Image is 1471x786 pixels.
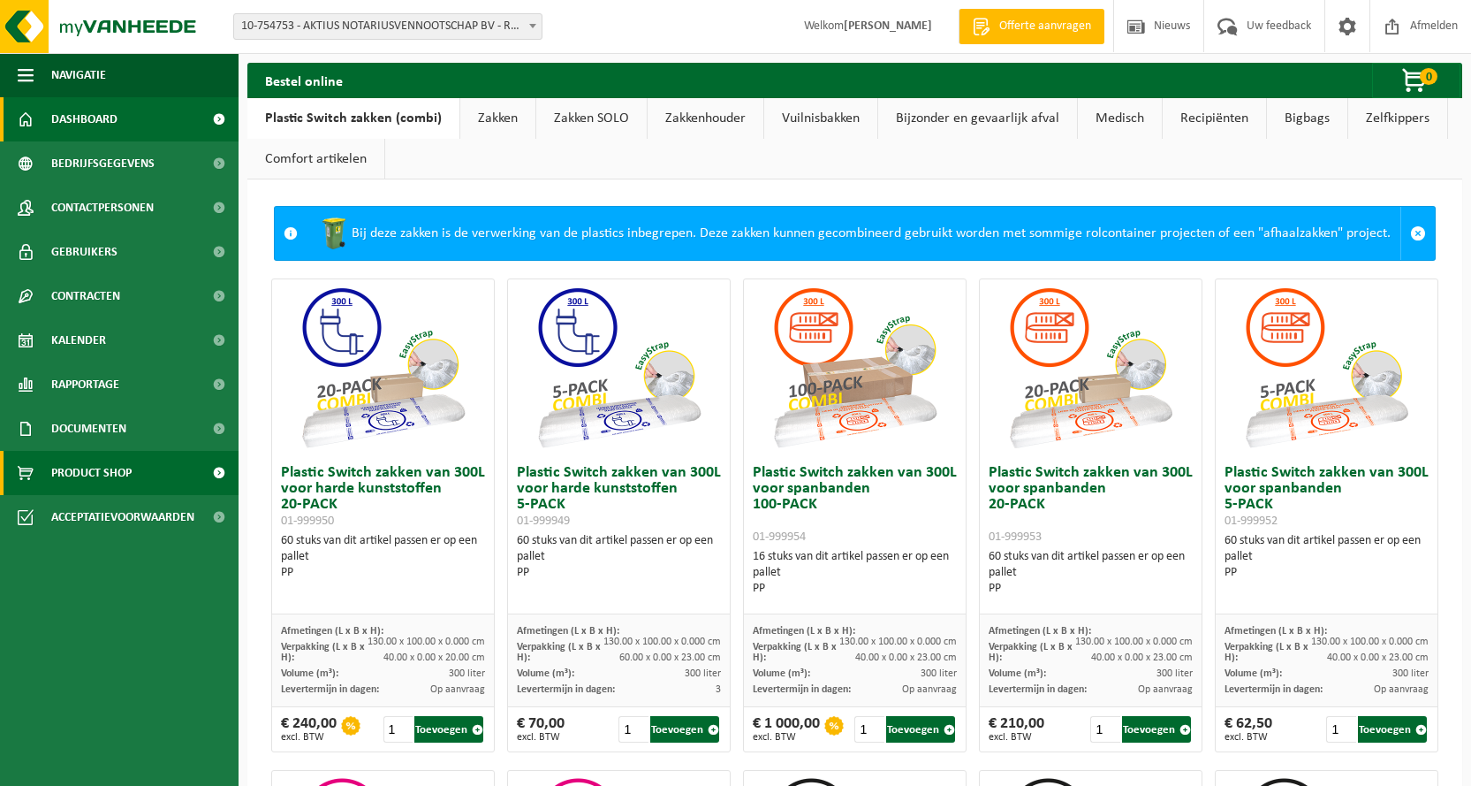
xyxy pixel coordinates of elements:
[51,274,120,318] span: Contracten
[753,465,958,545] h3: Plastic Switch zakken van 300L voor spanbanden 100-PACK
[383,716,413,743] input: 1
[517,515,570,528] span: 01-999949
[1091,652,1193,663] span: 40.00 x 0.00 x 23.00 cm
[1327,652,1429,663] span: 40.00 x 0.00 x 23.00 cm
[281,684,379,695] span: Levertermijn in dagen:
[1225,565,1429,581] div: PP
[753,642,837,663] span: Verpakking (L x B x H):
[460,98,535,139] a: Zakken
[1090,716,1120,743] input: 1
[233,13,542,40] span: 10-754753 - AKTIUS NOTARIUSVENNOOTSCHAP BV - ROESELARE
[989,549,1194,597] div: 60 stuks van dit artikel passen er op een pallet
[517,626,619,637] span: Afmetingen (L x B x H):
[989,642,1073,663] span: Verpakking (L x B x H):
[764,98,877,139] a: Vuilnisbakken
[281,565,486,581] div: PP
[1156,668,1193,679] span: 300 liter
[383,652,485,663] span: 40.00 x 0.00 x 20.00 cm
[1374,684,1429,695] span: Op aanvraag
[1372,63,1460,98] button: 0
[989,684,1087,695] span: Levertermijn in dagen:
[766,279,943,456] img: 01-999954
[878,98,1077,139] a: Bijzonder en gevaarlijk afval
[753,716,820,743] div: € 1 000,00
[1238,279,1414,456] img: 01-999952
[1267,98,1347,139] a: Bigbags
[753,626,855,637] span: Afmetingen (L x B x H):
[1122,716,1191,743] button: Toevoegen
[307,207,1400,260] div: Bij deze zakken is de verwerking van de plastics inbegrepen. Deze zakken kunnen gecombineerd gebr...
[247,139,384,179] a: Comfort artikelen
[902,684,957,695] span: Op aanvraag
[1225,732,1272,743] span: excl. BTW
[753,732,820,743] span: excl. BTW
[685,668,721,679] span: 300 liter
[51,362,119,407] span: Rapportage
[247,98,459,139] a: Plastic Switch zakken (combi)
[51,141,155,186] span: Bedrijfsgegevens
[1358,716,1427,743] button: Toevoegen
[1225,626,1327,637] span: Afmetingen (L x B x H):
[517,533,722,581] div: 60 stuks van dit artikel passen er op een pallet
[234,14,542,39] span: 10-754753 - AKTIUS NOTARIUSVENNOOTSCHAP BV - ROESELARE
[316,216,352,251] img: WB-0240-HPE-GN-50.png
[51,495,194,539] span: Acceptatievoorwaarden
[619,652,721,663] span: 60.00 x 0.00 x 23.00 cm
[716,684,721,695] span: 3
[51,451,132,495] span: Product Shop
[1225,533,1429,581] div: 60 stuks van dit artikel passen er op een pallet
[1075,637,1193,647] span: 130.00 x 100.00 x 0.000 cm
[1225,515,1278,528] span: 01-999952
[995,18,1096,35] span: Offerte aanvragen
[517,684,615,695] span: Levertermijn in dagen:
[921,668,957,679] span: 300 liter
[1225,642,1308,663] span: Verpakking (L x B x H):
[430,684,485,695] span: Op aanvraag
[648,98,763,139] a: Zakkenhouder
[281,668,338,679] span: Volume (m³):
[281,465,486,529] h3: Plastic Switch zakken van 300L voor harde kunststoffen 20-PACK
[517,668,574,679] span: Volume (m³):
[753,549,958,597] div: 16 stuks van dit artikel passen er op een pallet
[281,626,383,637] span: Afmetingen (L x B x H):
[989,668,1046,679] span: Volume (m³):
[1348,98,1447,139] a: Zelfkippers
[1392,668,1429,679] span: 300 liter
[247,63,360,97] h2: Bestel online
[517,716,565,743] div: € 70,00
[530,279,707,456] img: 01-999949
[753,684,851,695] span: Levertermijn in dagen:
[886,716,955,743] button: Toevoegen
[1420,68,1437,85] span: 0
[854,716,884,743] input: 1
[517,565,722,581] div: PP
[1400,207,1435,260] a: Sluit melding
[368,637,485,647] span: 130.00 x 100.00 x 0.000 cm
[281,732,337,743] span: excl. BTW
[1078,98,1162,139] a: Medisch
[517,732,565,743] span: excl. BTW
[1225,668,1282,679] span: Volume (m³):
[618,716,648,743] input: 1
[839,637,957,647] span: 130.00 x 100.00 x 0.000 cm
[650,716,719,743] button: Toevoegen
[294,279,471,456] img: 01-999950
[536,98,647,139] a: Zakken SOLO
[753,530,806,544] span: 01-999954
[517,465,722,529] h3: Plastic Switch zakken van 300L voor harde kunststoffen 5-PACK
[281,515,334,528] span: 01-999950
[51,186,154,230] span: Contactpersonen
[281,533,486,581] div: 60 stuks van dit artikel passen er op een pallet
[414,716,483,743] button: Toevoegen
[517,642,601,663] span: Verpakking (L x B x H):
[989,465,1194,545] h3: Plastic Switch zakken van 300L voor spanbanden 20-PACK
[989,626,1091,637] span: Afmetingen (L x B x H):
[1225,716,1272,743] div: € 62,50
[989,530,1042,544] span: 01-999953
[844,19,932,33] strong: [PERSON_NAME]
[753,581,958,597] div: PP
[1002,279,1179,456] img: 01-999953
[989,732,1044,743] span: excl. BTW
[281,716,337,743] div: € 240,00
[753,668,810,679] span: Volume (m³):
